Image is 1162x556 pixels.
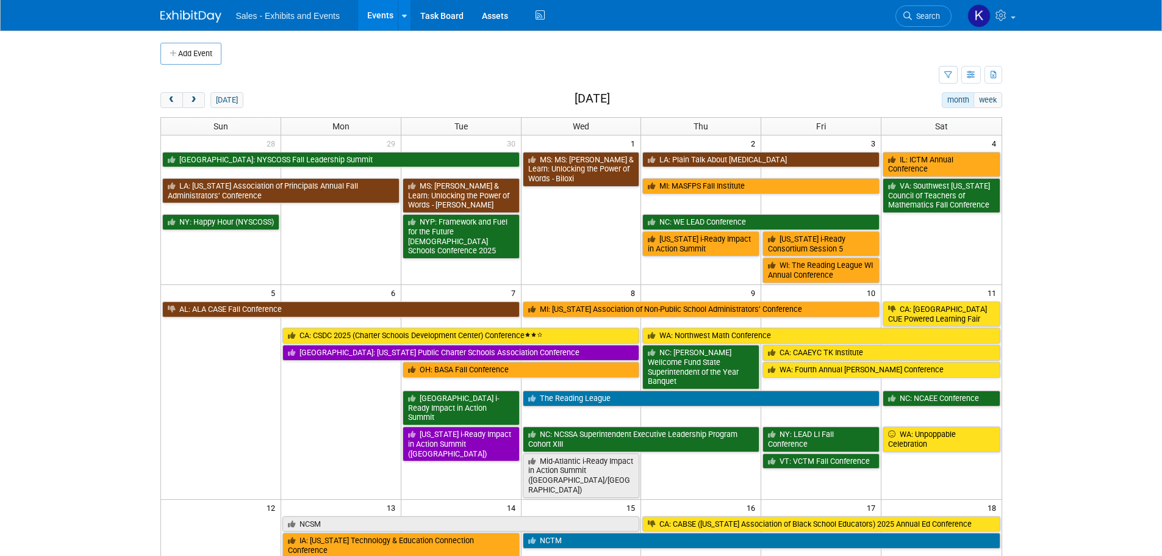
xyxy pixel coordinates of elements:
button: Add Event [160,43,221,65]
a: LA: [US_STATE] Association of Principals Annual Fall Administrators’ Conference [162,178,400,203]
span: 16 [745,500,761,515]
a: The Reading League [523,391,880,406]
span: 18 [986,500,1002,515]
a: [GEOGRAPHIC_DATA] i-Ready Impact in Action Summit [403,391,520,425]
a: MI: [US_STATE] Association of Non-Public School Administrators’ Conference [523,301,880,317]
span: 11 [986,285,1002,300]
a: Mid-Atlantic i-Ready Impact in Action Summit ([GEOGRAPHIC_DATA]/[GEOGRAPHIC_DATA]) [523,453,640,498]
a: CA: CABSE ([US_STATE] Association of Black School Educators) 2025 Annual Ed Conference [642,516,1000,532]
span: 30 [506,135,521,151]
a: CA: [GEOGRAPHIC_DATA] CUE Powered Learning Fair [883,301,1000,327]
a: NCSM [282,516,640,532]
span: Mon [332,121,350,131]
span: 6 [390,285,401,300]
a: [US_STATE] i-Ready Consortium Session 5 [762,231,880,256]
span: 9 [750,285,761,300]
span: 1 [629,135,640,151]
span: 5 [270,285,281,300]
a: MS: [PERSON_NAME] & Learn: Unlocking the Power of Words - [PERSON_NAME] [403,178,520,213]
a: [GEOGRAPHIC_DATA]: [US_STATE] Public Charter Schools Association Conference [282,345,640,361]
a: NCTM [523,533,1000,549]
a: VA: Southwest [US_STATE] Council of Teachers of Mathematics Fall Conference [883,178,1000,213]
a: NC: NCAEE Conference [883,391,1000,406]
a: NYP: Framework and Fuel for the Future [DEMOGRAPHIC_DATA] Schools Conference 2025 [403,214,520,259]
span: Sales - Exhibits and Events [236,11,340,21]
img: Kara Haven [967,4,991,27]
span: 10 [866,285,881,300]
span: 14 [506,500,521,515]
button: prev [160,92,183,108]
span: 12 [265,500,281,515]
button: next [182,92,205,108]
span: 17 [866,500,881,515]
button: [DATE] [210,92,243,108]
span: 4 [991,135,1002,151]
span: Sun [213,121,228,131]
span: 8 [629,285,640,300]
span: 7 [510,285,521,300]
span: 3 [870,135,881,151]
a: WA: Northwest Math Conference [642,328,1000,344]
a: CA: CAAEYC TK Institute [762,345,1000,361]
span: Wed [573,121,589,131]
span: Tue [454,121,468,131]
button: week [974,92,1002,108]
a: VT: VCTM Fall Conference [762,453,880,469]
span: Thu [694,121,708,131]
img: ExhibitDay [160,10,221,23]
a: [GEOGRAPHIC_DATA]: NYSCOSS Fall Leadership Summit [162,152,520,168]
span: 2 [750,135,761,151]
a: NC: [PERSON_NAME] Wellcome Fund State Superintendent of the Year Banquet [642,345,759,389]
a: NY: Happy Hour (NYSCOSS) [162,214,279,230]
a: OH: BASA Fall Conference [403,362,640,378]
a: Search [895,5,952,27]
h2: [DATE] [575,92,610,106]
a: MI: MASFPS Fall Institute [642,178,880,194]
span: Sat [935,121,948,131]
button: month [942,92,974,108]
a: WA: Unpoppable Celebration [883,427,1000,452]
a: [US_STATE] i-Ready Impact in Action Summit ([GEOGRAPHIC_DATA]) [403,427,520,461]
a: WI: The Reading League WI Annual Conference [762,258,880,283]
span: 29 [386,135,401,151]
a: NC: WE LEAD Conference [642,214,880,230]
span: 13 [386,500,401,515]
a: MS: MS: [PERSON_NAME] & Learn: Unlocking the Power of Words - Biloxi [523,152,640,187]
span: 28 [265,135,281,151]
span: Search [912,12,940,21]
a: WA: Fourth Annual [PERSON_NAME] Conference [762,362,1000,378]
a: LA: Plain Talk About [MEDICAL_DATA] [642,152,880,168]
a: IL: ICTM Annual Conference [883,152,1000,177]
a: NY: LEAD LI Fall Conference [762,427,880,452]
span: Fri [816,121,826,131]
a: [US_STATE] i-Ready Impact in Action Summit [642,231,759,256]
a: NC: NCSSA Superintendent Executive Leadership Program Cohort XIII [523,427,760,452]
a: AL: ALA CASE Fall Conference [162,301,520,317]
a: CA: CSDC 2025 (Charter Schools Development Center) Conference [282,328,640,344]
span: 15 [625,500,640,515]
